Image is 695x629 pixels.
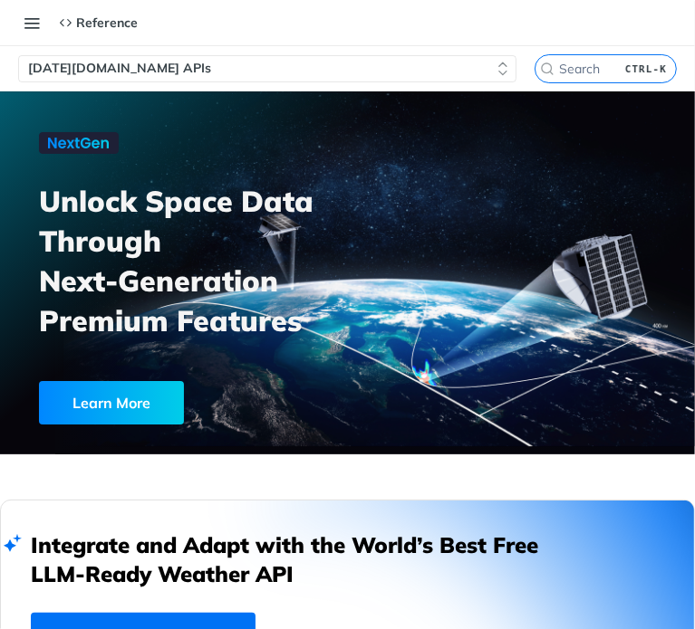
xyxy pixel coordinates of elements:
svg: Search [540,62,555,76]
h3: Unlock Space Data Through Next-Generation Premium Features [39,181,367,340]
a: Learn More [39,381,302,424]
kbd: CTRL-K [621,60,671,78]
div: Reference [59,14,138,31]
h2: Integrate and Adapt with the World’s Best Free LLM-Ready Weather API [31,530,565,588]
span: [DATE][DOMAIN_NAME] APIs [28,60,211,78]
div: Learn More [39,381,184,424]
button: [DATE][DOMAIN_NAME] APIs [18,55,516,82]
img: NextGen [39,132,119,154]
button: Toggle navigation menu [18,9,45,36]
